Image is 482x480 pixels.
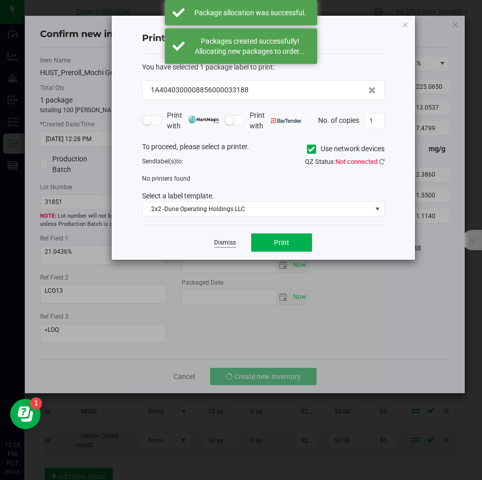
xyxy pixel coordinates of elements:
span: Not connected [335,158,377,165]
iframe: Resource center unread badge [30,397,42,409]
span: QZ Status: [305,158,385,165]
h4: Print package label [142,32,385,45]
div: : [142,62,385,73]
a: Dismiss [214,238,236,247]
span: Print [274,238,289,247]
img: bartender.png [271,118,302,123]
div: Select a label template. [134,191,392,201]
span: 1A4040300008856000033188 [151,85,249,95]
span: No printers found [142,175,190,182]
span: Print with [167,110,219,131]
label: Use network devices [307,144,385,154]
span: You have selected 1 package label to print [142,63,273,71]
span: label(s) [156,158,176,165]
div: To proceed, please select a printer. [134,142,392,157]
button: Print [251,233,312,252]
span: 2x2 -Dune Operating Holdings LLC [143,202,371,216]
iframe: Resource center [10,399,41,429]
div: Packages created successfully! Allocating new packages to order... [190,36,309,56]
div: Package allocation was successful. [190,8,309,18]
span: Print with [250,110,302,131]
span: No. of copies [318,116,359,124]
img: mark_magic_cybra.png [188,116,219,123]
span: Send to: [142,158,183,165]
